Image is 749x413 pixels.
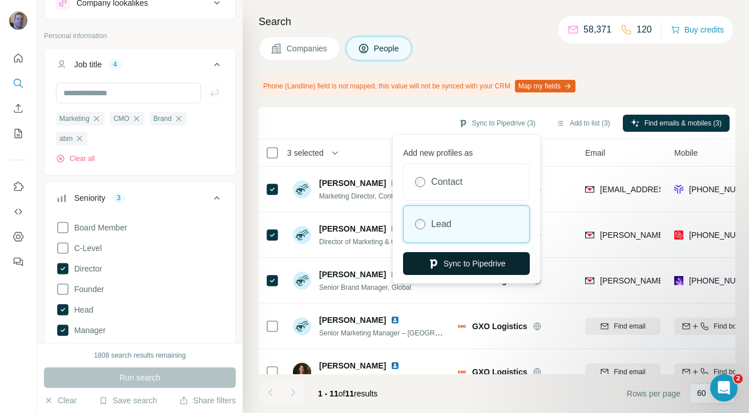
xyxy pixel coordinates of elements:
[585,184,594,195] img: provider findymail logo
[9,176,27,197] button: Use Surfe on LinkedIn
[114,114,130,124] span: CMO
[70,304,93,315] span: Head
[74,192,105,204] div: Seniority
[319,360,386,371] span: [PERSON_NAME]
[259,14,735,30] h4: Search
[70,325,106,336] span: Manager
[674,147,698,159] span: Mobile
[9,123,27,144] button: My lists
[585,147,605,159] span: Email
[70,284,104,295] span: Founder
[319,328,636,337] span: Senior Marketing Manager – [GEOGRAPHIC_DATA] & [GEOGRAPHIC_DATA] ([GEOGRAPHIC_DATA])
[154,114,172,124] span: Brand
[623,115,730,132] button: Find emails & mobiles (3)
[70,222,127,233] span: Board Member
[548,115,618,132] button: Add to list (3)
[734,374,743,383] span: 2
[697,387,706,399] p: 60
[585,275,594,286] img: provider findymail logo
[457,322,466,331] img: Logo of GXO Logistics
[710,374,738,402] iframe: Intercom live chat
[637,23,652,37] p: 120
[472,321,527,332] span: GXO Logistics
[472,366,527,378] span: GXO Logistics
[319,314,386,326] span: [PERSON_NAME]
[318,389,339,398] span: 1 - 11
[59,133,73,144] span: abm
[319,284,411,291] span: Senior Brand Manager, Global
[45,184,235,216] button: Seniority3
[319,223,386,234] span: [PERSON_NAME]
[318,389,377,398] span: results
[614,321,645,331] span: Find email
[390,179,400,188] img: LinkedIn logo
[374,43,400,54] span: People
[585,318,661,335] button: Find email
[9,98,27,119] button: Enrich CSV
[674,184,683,195] img: provider forager logo
[457,367,466,376] img: Logo of GXO Logistics
[450,115,543,132] button: Sync to Pipedrive (3)
[600,185,735,194] span: [EMAIL_ADDRESS][DOMAIN_NAME]
[674,229,683,241] img: provider prospeo logo
[44,31,236,41] p: Personal information
[614,367,645,377] span: Find email
[45,51,235,83] button: Job title4
[403,143,530,159] p: Add new profiles as
[583,23,611,37] p: 58,371
[9,226,27,247] button: Dashboard
[627,388,680,399] span: Rows per page
[70,242,102,254] span: C-Level
[9,48,27,68] button: Quick start
[179,395,236,406] button: Share filters
[431,175,462,189] label: Contact
[94,350,186,361] div: 1808 search results remaining
[9,73,27,94] button: Search
[674,275,683,286] img: provider wiza logo
[44,395,76,406] button: Clear
[390,361,400,370] img: LinkedIn logo
[293,317,311,335] img: Avatar
[287,147,324,159] span: 3 selected
[403,252,530,275] button: Sync to Pipedrive
[714,321,742,331] span: Find both
[293,180,311,199] img: Avatar
[319,177,386,189] span: [PERSON_NAME]
[99,395,157,406] button: Save search
[259,76,578,96] div: Phone (Landline) field is not mapped, this value will not be synced with your CRM
[585,363,661,380] button: Find email
[108,59,122,70] div: 4
[345,389,355,398] span: 11
[56,153,95,164] button: Clear all
[714,367,742,377] span: Find both
[293,363,311,381] img: Avatar
[339,389,345,398] span: of
[9,252,27,272] button: Feedback
[515,80,575,92] button: Map my fields
[319,191,486,200] span: Marketing Director, Continental [GEOGRAPHIC_DATA]
[390,224,400,233] img: LinkedIn logo
[645,118,722,128] span: Find emails & mobiles (3)
[9,11,27,30] img: Avatar
[59,114,90,124] span: Marketing
[431,217,452,231] label: Lead
[319,238,442,246] span: Director of Marketing & Communications
[585,229,594,241] img: provider findymail logo
[293,272,311,290] img: Avatar
[671,22,724,38] button: Buy credits
[112,193,125,203] div: 3
[293,226,311,244] img: Avatar
[74,59,102,70] div: Job title
[390,315,400,325] img: LinkedIn logo
[319,269,386,280] span: [PERSON_NAME]
[287,43,328,54] span: Companies
[70,263,102,274] span: Director
[9,201,27,222] button: Use Surfe API
[390,270,400,279] img: LinkedIn logo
